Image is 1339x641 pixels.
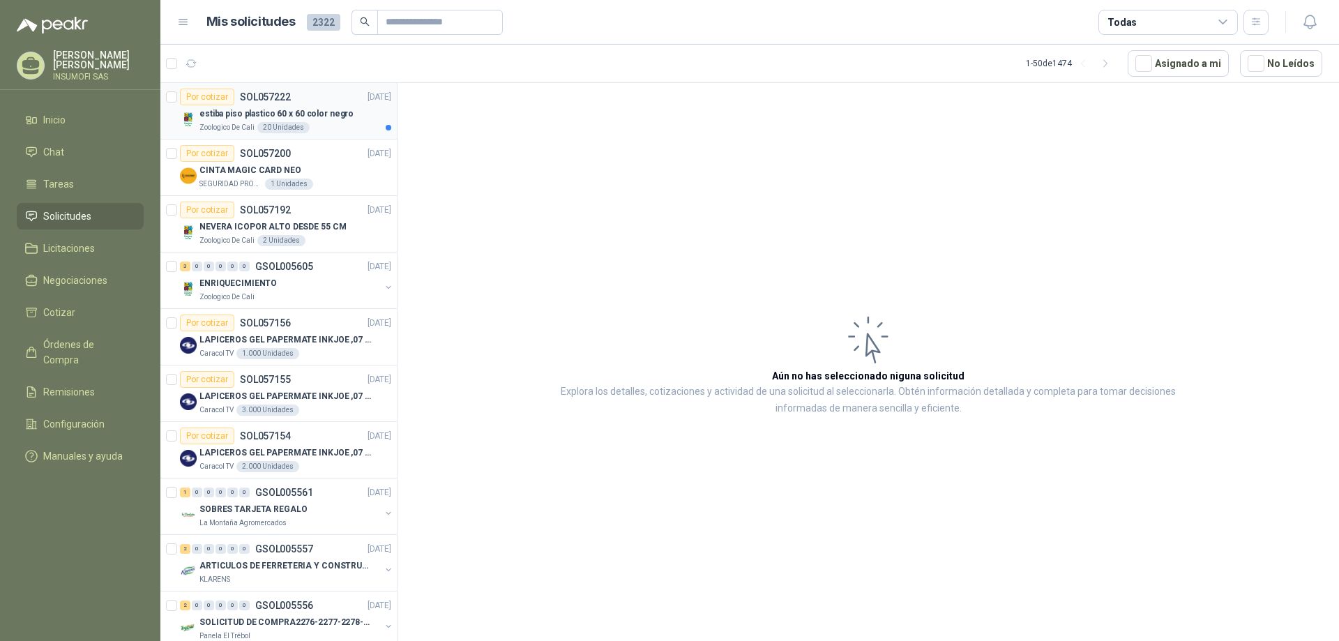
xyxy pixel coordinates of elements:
p: GSOL005556 [255,601,313,610]
div: 20 Unidades [257,122,310,133]
p: [DATE] [368,147,391,160]
img: Logo peakr [17,17,88,33]
div: 0 [204,262,214,271]
span: 2322 [307,14,340,31]
h3: Aún no has seleccionado niguna solicitud [772,368,964,384]
p: KLARENS [199,574,230,585]
div: 1 [180,488,190,497]
p: Zoologico De Cali [199,292,255,303]
p: GSOL005561 [255,488,313,497]
div: 0 [204,544,214,554]
span: Remisiones [43,384,95,400]
a: Configuración [17,411,144,437]
p: SOBRES TARJETA REGALO [199,503,307,516]
span: Chat [43,144,64,160]
a: Por cotizarSOL057192[DATE] Company LogoNEVERA ICOPOR ALTO DESDE 55 CMZoologico De Cali2 Unidades [160,196,397,252]
div: 3.000 Unidades [236,405,299,416]
h1: Mis solicitudes [206,12,296,32]
a: Órdenes de Compra [17,331,144,373]
div: 0 [192,488,202,497]
span: Configuración [43,416,105,432]
span: Solicitudes [43,209,91,224]
p: [DATE] [368,373,391,386]
a: Por cotizarSOL057222[DATE] Company Logoestiba piso plastico 60 x 60 color negroZoologico De Cali2... [160,83,397,139]
a: 3 0 0 0 0 0 GSOL005605[DATE] Company LogoENRIQUECIMIENTOZoologico De Cali [180,258,394,303]
div: 0 [192,262,202,271]
a: Solicitudes [17,203,144,229]
p: estiba piso plastico 60 x 60 color negro [199,107,354,121]
p: [PERSON_NAME] [PERSON_NAME] [53,50,144,70]
div: 1.000 Unidades [236,348,299,359]
a: Cotizar [17,299,144,326]
div: 0 [215,601,226,610]
div: 1 Unidades [265,179,313,190]
img: Company Logo [180,563,197,580]
button: Asignado a mi [1128,50,1229,77]
img: Company Logo [180,167,197,184]
div: Todas [1107,15,1137,30]
a: Por cotizarSOL057156[DATE] Company LogoLAPICEROS GEL PAPERMATE INKJOE ,07 1 LOGO 1 TINTACaracol T... [160,309,397,365]
div: Por cotizar [180,371,234,388]
div: 3 [180,262,190,271]
img: Company Logo [180,111,197,128]
span: search [360,17,370,27]
p: Explora los detalles, cotizaciones y actividad de una solicitud al seleccionarla. Obtén informaci... [537,384,1200,417]
p: GSOL005557 [255,544,313,554]
div: 0 [215,488,226,497]
div: Por cotizar [180,428,234,444]
p: Caracol TV [199,348,234,359]
p: ARTICULOS DE FERRETERIA Y CONSTRUCCION EN GENERAL [199,559,373,573]
p: Caracol TV [199,405,234,416]
a: Licitaciones [17,235,144,262]
a: Por cotizarSOL057154[DATE] Company LogoLAPICEROS GEL PAPERMATE INKJOE ,07 1 LOGO 1 TINTACaracol T... [160,422,397,478]
div: 0 [239,544,250,554]
p: SOL057192 [240,205,291,215]
p: NEVERA ICOPOR ALTO DESDE 55 CM [199,220,346,234]
div: 0 [239,601,250,610]
p: Zoologico De Cali [199,235,255,246]
div: 2.000 Unidades [236,461,299,472]
div: 0 [227,544,238,554]
div: 0 [215,544,226,554]
img: Company Logo [180,450,197,467]
a: Manuales y ayuda [17,443,144,469]
p: SOL057222 [240,92,291,102]
p: SOL057156 [240,318,291,328]
div: Por cotizar [180,315,234,331]
p: SOL057154 [240,431,291,441]
div: 0 [227,488,238,497]
img: Company Logo [180,506,197,523]
p: CINTA MAGIC CARD NEO [199,164,301,177]
p: [DATE] [368,430,391,443]
a: Negociaciones [17,267,144,294]
a: 2 0 0 0 0 0 GSOL005557[DATE] Company LogoARTICULOS DE FERRETERIA Y CONSTRUCCION EN GENERALKLARENS [180,541,394,585]
div: 0 [239,488,250,497]
img: Company Logo [180,337,197,354]
p: [DATE] [368,543,391,556]
a: Remisiones [17,379,144,405]
span: Manuales y ayuda [43,448,123,464]
p: LAPICEROS GEL PAPERMATE INKJOE ,07 1 LOGO 1 TINTA [199,333,373,347]
span: Licitaciones [43,241,95,256]
p: La Montaña Agromercados [199,518,287,529]
p: SOL057155 [240,375,291,384]
div: 0 [192,544,202,554]
div: 2 Unidades [257,235,305,246]
button: No Leídos [1240,50,1322,77]
p: ENRIQUECIMIENTO [199,277,277,290]
p: [DATE] [368,260,391,273]
a: 1 0 0 0 0 0 GSOL005561[DATE] Company LogoSOBRES TARJETA REGALOLa Montaña Agromercados [180,484,394,529]
div: Por cotizar [180,89,234,105]
p: [DATE] [368,486,391,499]
img: Company Logo [180,619,197,636]
p: [DATE] [368,599,391,612]
p: [DATE] [368,317,391,330]
p: [DATE] [368,204,391,217]
p: LAPICEROS GEL PAPERMATE INKJOE ,07 1 LOGO 1 TINTA [199,390,373,403]
a: Inicio [17,107,144,133]
div: 0 [215,262,226,271]
p: [DATE] [368,91,391,104]
img: Company Logo [180,393,197,410]
span: Negociaciones [43,273,107,288]
p: INSUMOFI SAS [53,73,144,81]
